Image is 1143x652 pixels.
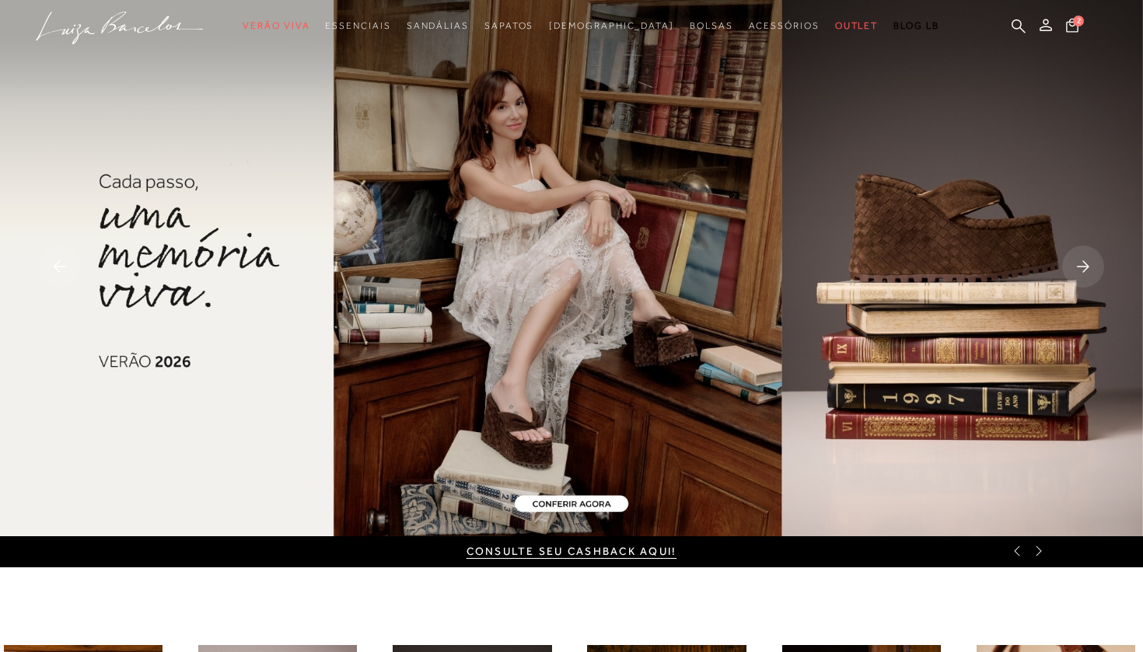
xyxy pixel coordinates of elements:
a: noSubCategoriesText [549,12,674,40]
span: Outlet [835,20,879,31]
span: Acessórios [749,20,820,31]
span: Sapatos [484,20,533,31]
a: BLOG LB [893,12,939,40]
span: 2 [1073,16,1084,26]
a: categoryNavScreenReaderText [243,12,309,40]
span: BLOG LB [893,20,939,31]
a: CONSULTE SEU CASHBACK AQUI! [467,545,676,557]
span: Verão Viva [243,20,309,31]
span: [DEMOGRAPHIC_DATA] [549,20,674,31]
span: Bolsas [690,20,733,31]
a: categoryNavScreenReaderText [484,12,533,40]
button: 2 [1061,17,1083,38]
a: categoryNavScreenReaderText [325,12,390,40]
a: categoryNavScreenReaderText [835,12,879,40]
a: categoryNavScreenReaderText [690,12,733,40]
span: Essenciais [325,20,390,31]
a: categoryNavScreenReaderText [407,12,469,40]
a: categoryNavScreenReaderText [749,12,820,40]
span: Sandálias [407,20,469,31]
